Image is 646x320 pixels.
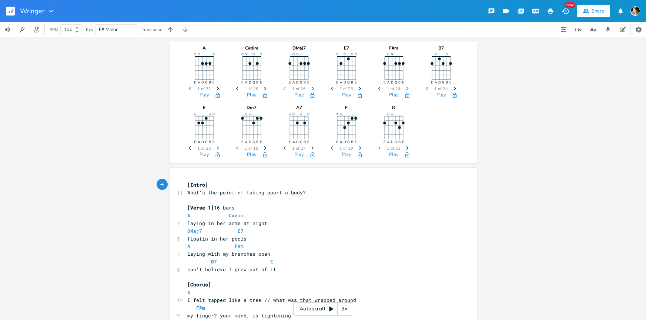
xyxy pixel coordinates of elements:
div: New [565,2,575,8]
text: E [336,80,338,85]
span: I felt tapped like a tree // what was that wrapped around [187,297,356,303]
text: D [343,140,346,144]
text: E [354,80,356,85]
span: [Intro] [187,181,208,188]
span: floatin in her pools [187,235,247,242]
div: E [186,105,223,110]
text: E [194,80,195,85]
button: Play [389,152,399,158]
text: G [299,140,302,144]
text: E [212,80,214,85]
text: A [339,80,342,85]
text: E [260,80,261,85]
text: D [248,140,251,144]
span: F# Minor [99,26,118,33]
text: G [442,80,444,85]
span: E7 [238,228,244,234]
span: 1 of 24 [434,87,448,91]
text: G [347,140,349,144]
text: A [245,80,247,85]
span: [Chorus] [187,281,211,288]
text: D [438,80,441,85]
div: BPM [50,28,58,32]
text: B [208,80,211,85]
text: G [252,140,255,144]
div: DMaj7 [281,46,318,50]
span: [Verse 1] [187,204,214,211]
text: B [351,140,353,144]
span: 1 of 26 [292,87,306,91]
text: A [339,140,342,144]
text: E [336,140,338,144]
div: F [328,105,365,110]
text: A [245,140,247,144]
div: Transpose [142,27,162,32]
span: What's the point of taking apart a body? [187,189,306,196]
span: A [187,243,190,249]
text: E [402,140,404,144]
text: A [387,80,389,85]
span: C#dim [229,212,244,219]
text: B [445,80,448,85]
span: F#m [196,304,205,311]
span: 16 bars [187,204,235,211]
div: C#dim [233,46,270,50]
text: E [402,80,404,85]
button: New [558,4,573,18]
text: A [197,80,200,85]
text: A [197,140,200,144]
span: my finger? your mind, is tightening [187,312,291,319]
text: B [351,80,353,85]
img: Robert Wise [630,6,640,16]
text: G [299,80,302,85]
text: E [449,80,451,85]
text: D [343,80,346,85]
span: B7 [211,258,217,265]
text: D [201,140,204,144]
div: Share [592,8,604,14]
div: E7 [328,46,365,50]
text: B [208,140,211,144]
text: D [391,80,393,85]
button: Play [247,152,257,158]
div: A7 [281,105,318,110]
button: Play [436,92,446,99]
text: B [256,80,258,85]
text: A [387,140,389,144]
text: E [194,140,195,144]
span: 1 of 27 [292,146,306,150]
button: Play [200,152,209,158]
span: 1 of 22 [197,146,211,150]
span: 1 of 24 [387,87,401,91]
text: G [252,80,255,85]
text: B [398,80,400,85]
text: E [241,80,243,85]
span: E [270,258,273,265]
span: can't believe I grew out of it [187,266,276,273]
span: 1 of 19 [339,146,353,150]
span: laying in her arms at night [187,220,267,227]
text: E [383,140,385,144]
span: 1 of 25 [339,87,353,91]
text: E [288,140,290,144]
span: A [187,212,190,219]
text: × [391,51,394,57]
text: E [212,140,214,144]
div: Dm7 [233,105,270,110]
div: B7 [423,46,460,50]
span: A [187,289,190,296]
text: B [398,140,400,144]
text: D [296,140,298,144]
text: G [205,80,207,85]
text: E [383,80,385,85]
text: G [205,140,207,144]
text: E [431,80,432,85]
text: G [394,80,397,85]
div: Key [86,27,93,32]
span: Wringer [20,8,44,14]
span: 1 of 19 [245,146,258,150]
span: laying with my branches open [187,251,270,257]
button: Play [247,92,257,99]
text: E [307,80,309,85]
text: D [296,80,298,85]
